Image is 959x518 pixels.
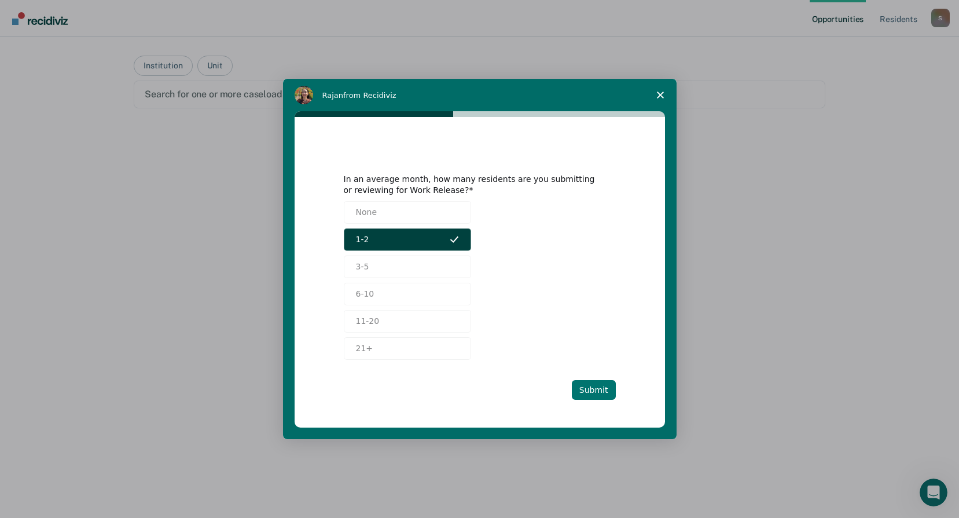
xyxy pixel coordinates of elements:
[356,206,377,218] span: None
[344,201,471,224] button: None
[356,261,369,273] span: 3-5
[344,337,471,360] button: 21+
[344,174,598,195] div: In an average month, how many residents are you submitting or reviewing for Work Release?
[344,310,471,333] button: 11-20
[572,380,616,400] button: Submit
[343,91,396,100] span: from Recidiviz
[344,228,471,251] button: 1-2
[356,234,369,246] span: 1-2
[644,79,677,111] span: Close survey
[356,288,374,300] span: 6-10
[344,283,471,305] button: 6-10
[295,86,313,104] img: Profile image for Rajan
[356,315,380,327] span: 11-20
[344,256,471,278] button: 3-5
[322,91,344,100] span: Rajan
[356,342,373,355] span: 21+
